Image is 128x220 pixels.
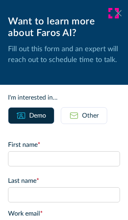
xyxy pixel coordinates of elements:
div: Want to learn more about Faros AI? [8,16,120,39]
label: Work email [8,209,120,218]
label: Last name [8,176,120,186]
label: First name [8,140,120,150]
div: Other [82,111,99,120]
p: Fill out this form and an expert will reach out to schedule time to talk. [8,44,120,66]
div: Demo [29,111,46,120]
div: I'm interested in... [8,93,120,102]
